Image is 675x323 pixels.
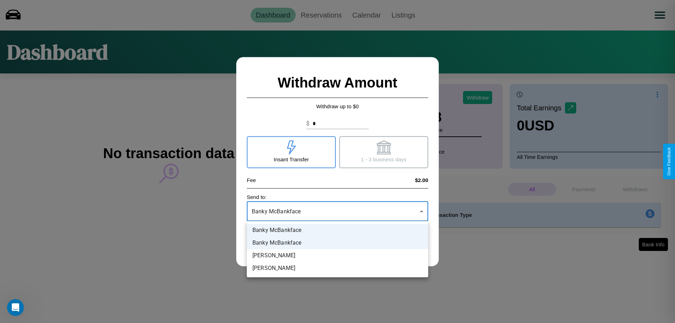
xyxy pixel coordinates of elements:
li: [PERSON_NAME] [247,249,428,262]
li: Banky McBankface [247,237,428,249]
li: Banky McBankface [247,224,428,237]
li: [PERSON_NAME] [247,262,428,274]
div: Give Feedback [667,147,671,176]
iframe: Intercom live chat [7,299,24,316]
